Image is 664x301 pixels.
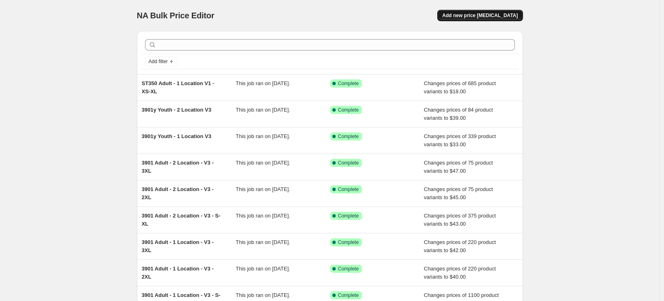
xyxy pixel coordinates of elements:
span: Complete [338,107,359,113]
span: ST350 Adult - 1 Location V1 - XS-XL [142,80,215,94]
span: Complete [338,133,359,140]
span: Changes prices of 75 product variants to $47.00 [424,160,493,174]
span: Complete [338,80,359,87]
span: Complete [338,292,359,299]
span: 3901 Adult - 1 Location - V3 - 2XL [142,266,214,280]
span: This job ran on [DATE]. [236,213,290,219]
span: 3901 Adult - 2 Location - V3 - 2XL [142,186,214,200]
button: Add new price [MEDICAL_DATA] [437,10,523,21]
span: NA Bulk Price Editor [137,11,215,20]
span: 3901 Adult - 1 Location - V3 - 3XL [142,239,214,253]
span: 3901y Youth - 1 Location V3 [142,133,211,139]
span: Add new price [MEDICAL_DATA] [442,12,518,19]
span: Changes prices of 84 product variants to $39.00 [424,107,493,121]
span: Changes prices of 75 product variants to $45.00 [424,186,493,200]
span: 3901 Adult - 2 Location - V3 - S-XL [142,213,221,227]
span: Complete [338,186,359,193]
span: This job ran on [DATE]. [236,266,290,272]
span: 3901y Youth - 2 Location V3 [142,107,211,113]
span: Changes prices of 220 product variants to $40.00 [424,266,496,280]
span: Complete [338,266,359,272]
span: 3901 Adult - 2 Location - V3 - 3XL [142,160,214,174]
span: This job ran on [DATE]. [236,186,290,192]
span: This job ran on [DATE]. [236,160,290,166]
span: This job ran on [DATE]. [236,239,290,245]
span: Changes prices of 375 product variants to $43.00 [424,213,496,227]
button: Add filter [145,57,178,66]
span: This job ran on [DATE]. [236,107,290,113]
span: Changes prices of 339 product variants to $33.00 [424,133,496,147]
span: Complete [338,239,359,246]
span: Complete [338,213,359,219]
span: Changes prices of 220 product variants to $42.00 [424,239,496,253]
span: Changes prices of 685 product variants to $18.00 [424,80,496,94]
span: This job ran on [DATE]. [236,80,290,86]
span: Add filter [149,58,168,65]
span: This job ran on [DATE]. [236,133,290,139]
span: This job ran on [DATE]. [236,292,290,298]
span: Complete [338,160,359,166]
